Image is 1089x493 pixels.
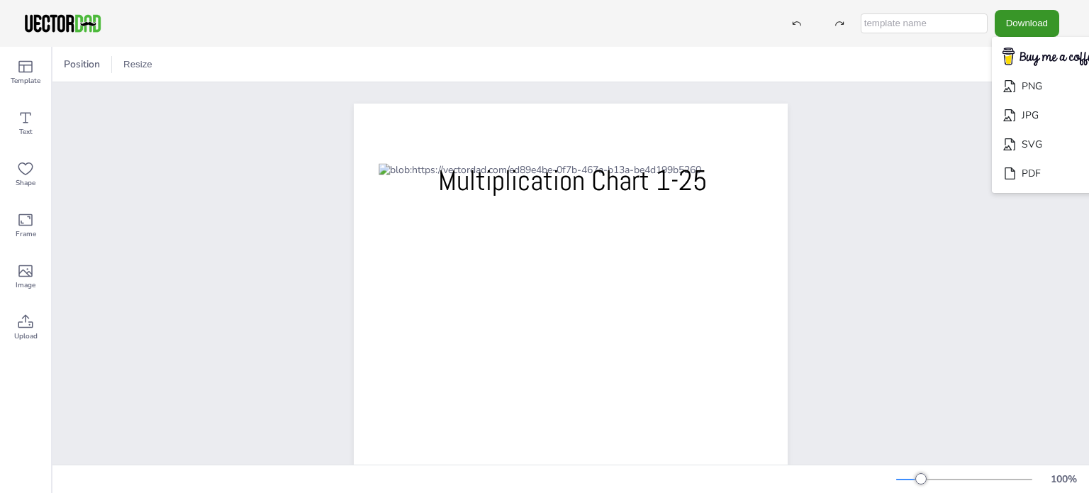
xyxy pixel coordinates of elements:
span: Text [19,126,33,138]
input: template name [861,13,988,33]
span: Upload [14,331,38,342]
span: Position [61,57,103,71]
span: Image [16,279,35,291]
button: Resize [118,53,158,76]
span: Template [11,75,40,87]
button: Download [995,10,1059,36]
span: Frame [16,228,36,240]
img: VectorDad-1.png [23,13,103,34]
div: 100 % [1046,472,1080,486]
span: Shape [16,177,35,189]
span: Multiplication Chart 1-25 [438,162,708,199]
